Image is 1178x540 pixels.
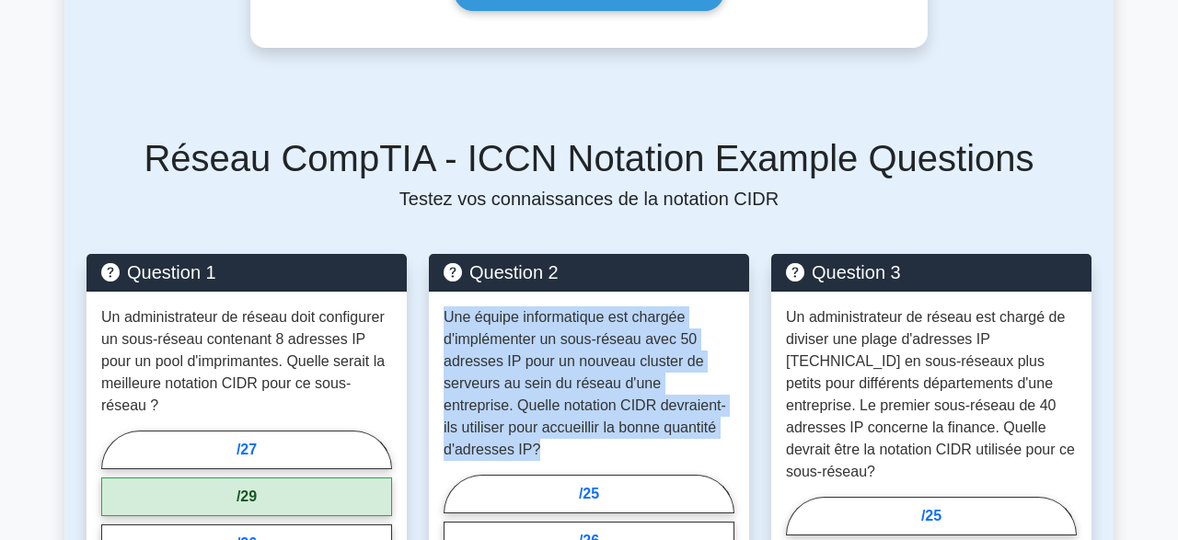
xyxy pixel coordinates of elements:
label: /29 [101,477,392,516]
p: Une équipe informatique est chargée d'implémenter un sous-réseau avec 50 adresses IP pour un nouv... [444,306,734,461]
p: Un administrateur de réseau est chargé de diviser une plage d'adresses IP [TECHNICAL_ID] en sous-... [786,306,1077,483]
h5: Question 1 [101,261,392,283]
label: /25 [786,497,1077,535]
label: /25 [444,475,734,513]
p: Testez vos connaissances de la notation CIDR [87,188,1091,210]
h5: Question 2 [444,261,734,283]
label: /27 [101,431,392,469]
h5: Réseau CompTIA - ICCN Notation Example Questions [87,136,1091,180]
p: Un administrateur de réseau doit configurer un sous-réseau contenant 8 adresses IP pour un pool d... [101,306,392,417]
h5: Question 3 [786,261,1077,283]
